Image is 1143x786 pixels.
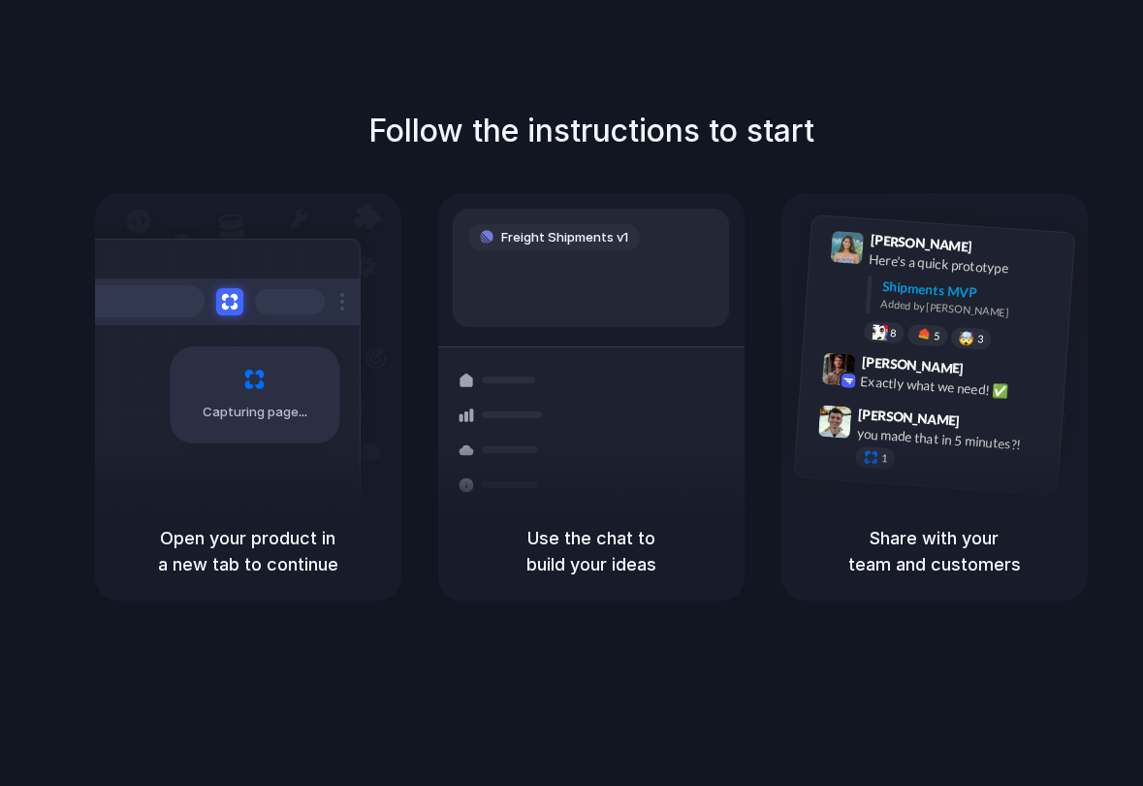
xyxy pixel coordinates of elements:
div: Exactly what we need! ✅ [860,371,1054,404]
span: [PERSON_NAME] [857,403,960,431]
span: 9:42 AM [968,360,1008,383]
span: [PERSON_NAME] [870,229,972,257]
span: 1 [880,452,887,463]
span: 5 [933,330,939,341]
h5: Share with your team and customers [805,525,1064,577]
div: you made that in 5 minutes?! [856,423,1050,456]
span: Capturing page [203,403,310,422]
span: 8 [889,327,896,338]
span: 9:41 AM [977,238,1017,261]
span: Freight Shipments v1 [501,228,628,247]
div: Shipments MVP [881,276,1061,308]
div: Added by [PERSON_NAME] [880,295,1059,323]
span: 9:47 AM [966,412,1005,436]
span: [PERSON_NAME] [861,350,964,378]
h1: Follow the instructions to start [368,108,814,154]
span: 3 [976,333,983,344]
div: 🤯 [958,331,974,345]
h5: Use the chat to build your ideas [461,525,721,577]
h5: Open your product in a new tab to continue [118,525,378,577]
div: Here's a quick prototype [868,248,1062,281]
